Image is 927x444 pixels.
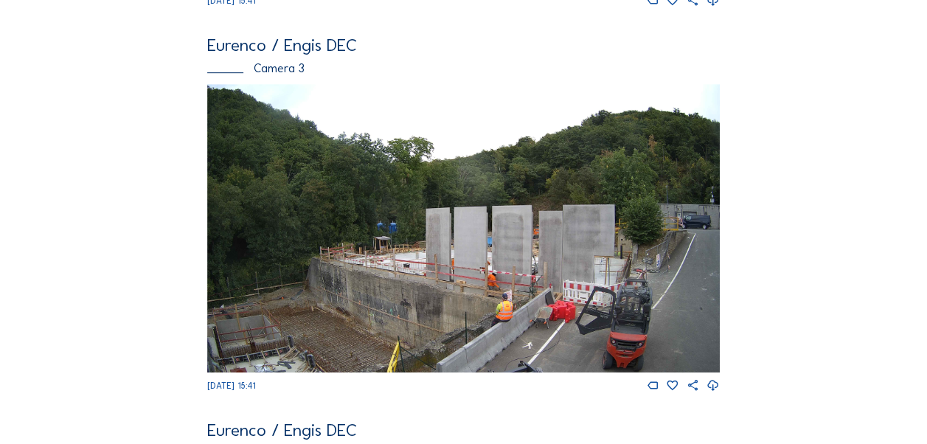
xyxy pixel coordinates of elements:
span: [DATE] 15:41 [207,381,256,391]
div: Camera 3 [207,62,720,74]
div: Eurenco / Engis DEC [207,422,720,439]
div: Eurenco / Engis DEC [207,37,720,54]
img: Image [207,84,720,372]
